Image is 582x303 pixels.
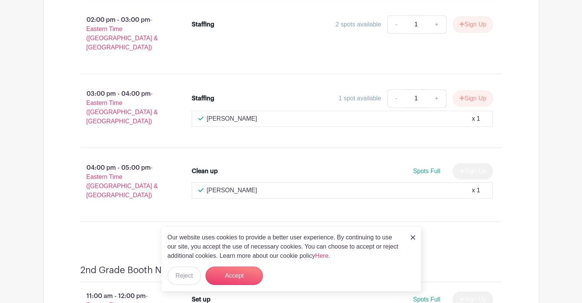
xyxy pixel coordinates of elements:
[472,186,480,195] div: x 1
[86,16,158,51] span: - Eastern Time ([GEOGRAPHIC_DATA] & [GEOGRAPHIC_DATA])
[427,15,446,34] a: +
[387,89,405,108] a: -
[168,233,403,260] p: Our website uses cookies to provide a better user experience. By continuing to use our site, you ...
[192,20,214,29] div: Staffing
[339,94,381,103] div: 1 spot available
[86,90,158,124] span: - Eastern Time ([GEOGRAPHIC_DATA] & [GEOGRAPHIC_DATA])
[207,186,257,195] p: [PERSON_NAME]
[315,252,329,259] a: Here
[207,114,257,123] p: [PERSON_NAME]
[413,296,440,303] span: Spots Full
[68,86,180,129] p: 03:00 pm - 04:00 pm
[427,89,446,108] a: +
[68,12,180,55] p: 02:00 pm - 03:00 pm
[336,20,381,29] div: 2 spots available
[205,267,263,285] button: Accept
[86,164,158,198] span: - Eastern Time ([GEOGRAPHIC_DATA] & [GEOGRAPHIC_DATA])
[80,265,260,276] h4: 2nd Grade Booth No. 1 - FISH BOWL GAME
[453,90,493,106] button: Sign Up
[472,114,480,123] div: x 1
[168,267,201,285] button: Reject
[192,94,214,103] div: Staffing
[387,15,405,34] a: -
[413,168,440,174] span: Spots Full
[68,160,180,203] p: 04:00 pm - 05:00 pm
[411,235,415,240] img: close_button-5f87c8562297e5c2d7936805f587ecaba9071eb48480494691a3f1689db116b3.svg
[453,16,493,33] button: Sign Up
[192,167,218,176] div: Clean up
